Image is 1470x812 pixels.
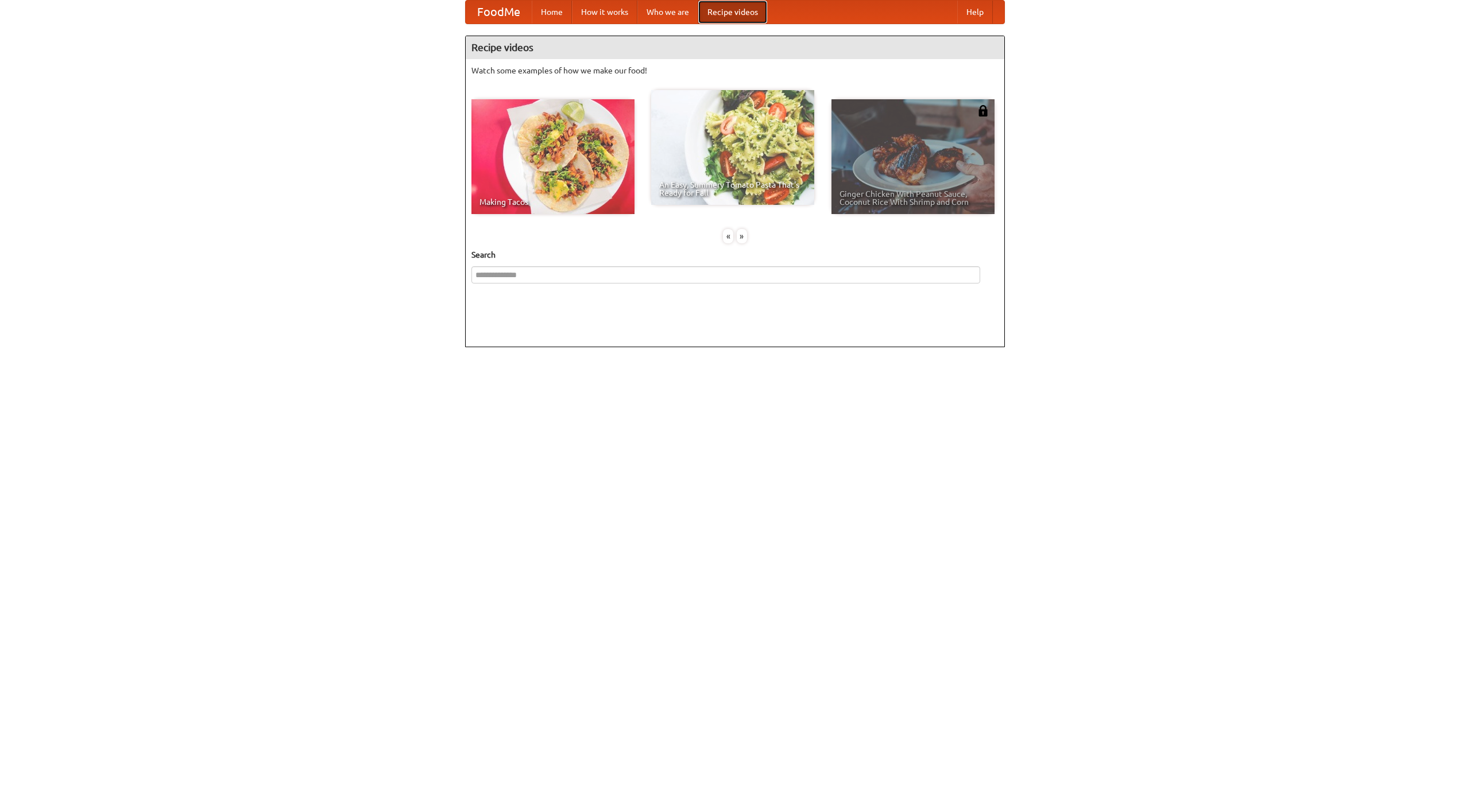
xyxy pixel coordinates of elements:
a: Home [532,1,572,24]
div: » [737,229,747,243]
a: How it works [572,1,637,24]
a: Making Tacos [471,99,635,214]
p: Watch some examples of how we make our food! [471,65,999,76]
span: An Easy, Summery Tomato Pasta That's Ready for Fall [659,181,806,197]
a: Recipe videos [698,1,767,24]
span: Making Tacos [479,198,626,206]
h5: Search [471,249,999,261]
a: An Easy, Summery Tomato Pasta That's Ready for Fall [651,90,814,205]
a: Who we are [637,1,698,24]
img: 483408.png [977,105,989,116]
a: FoodMe [466,1,532,24]
h4: Recipe videos [466,36,1004,59]
a: Help [957,1,993,24]
div: « [723,229,733,243]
